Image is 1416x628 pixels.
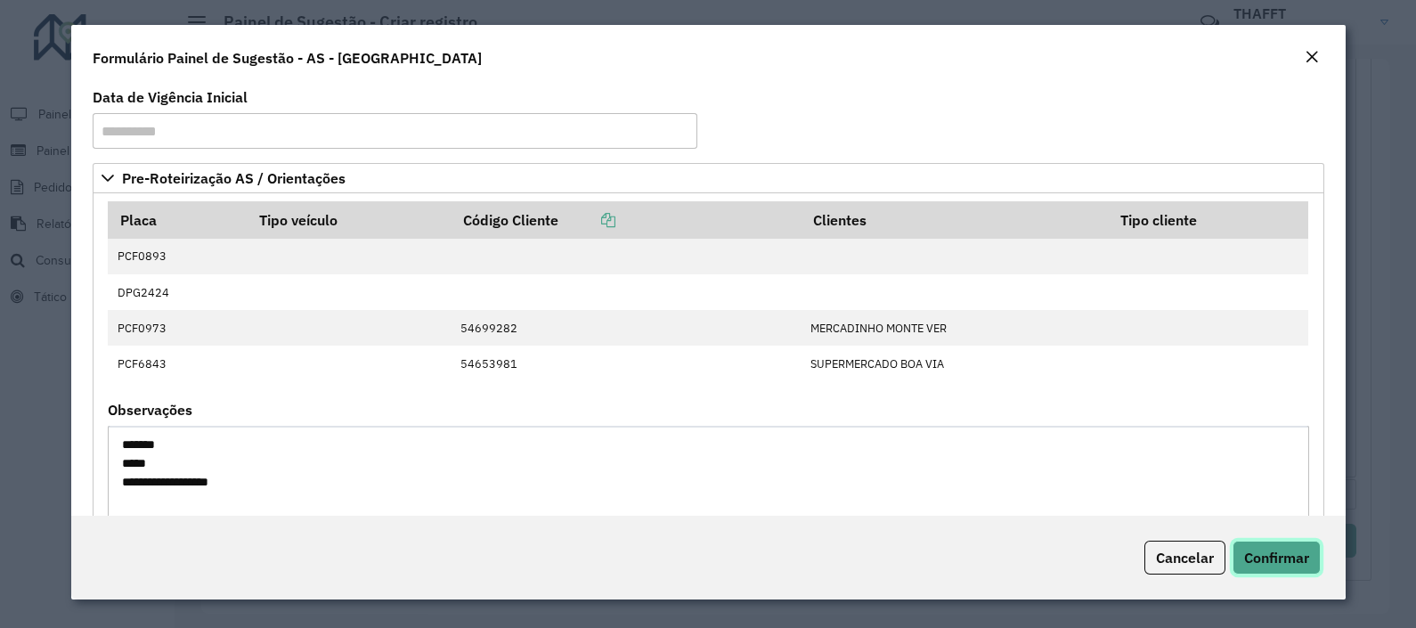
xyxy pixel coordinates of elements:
[93,86,248,108] label: Data de Vigência Inicial
[108,346,248,381] td: PCF6843
[1305,50,1319,64] em: Fechar
[1108,201,1308,239] th: Tipo cliente
[801,346,1108,381] td: SUPERMERCADO BOA VIA
[108,201,248,239] th: Placa
[801,201,1108,239] th: Clientes
[1144,541,1225,575] button: Cancelar
[558,211,615,229] a: Copiar
[1233,541,1321,575] button: Confirmar
[108,399,192,420] label: Observações
[93,47,482,69] h4: Formulário Painel de Sugestão - AS - [GEOGRAPHIC_DATA]
[108,274,248,310] td: DPG2424
[108,239,248,274] td: PCF0893
[1244,549,1309,567] span: Confirmar
[451,310,801,346] td: 54699282
[1156,549,1214,567] span: Cancelar
[248,201,452,239] th: Tipo veículo
[1299,46,1324,69] button: Close
[108,310,248,346] td: PCF0973
[122,171,346,185] span: Pre-Roteirização AS / Orientações
[451,346,801,381] td: 54653981
[93,163,1324,193] a: Pre-Roteirização AS / Orientações
[801,310,1108,346] td: MERCADINHO MONTE VER
[93,193,1324,599] div: Pre-Roteirização AS / Orientações
[451,201,801,239] th: Código Cliente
